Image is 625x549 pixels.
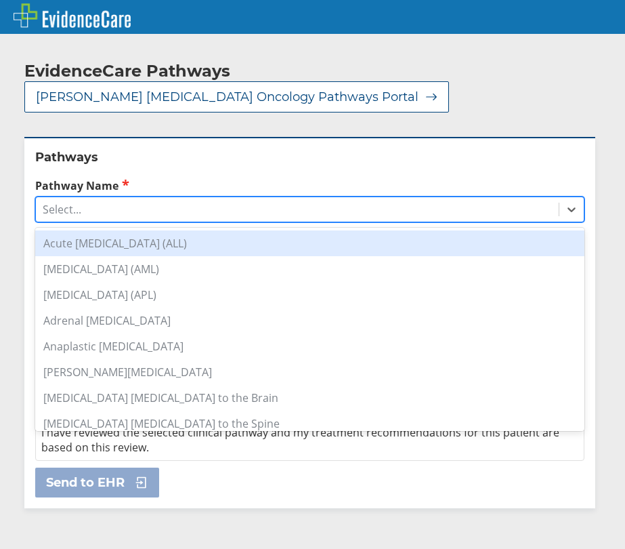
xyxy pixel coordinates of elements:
[14,3,131,28] img: EvidenceCare
[35,282,584,308] div: [MEDICAL_DATA] (APL)
[35,468,159,497] button: Send to EHR
[35,256,584,282] div: [MEDICAL_DATA] (AML)
[35,178,584,193] label: Pathway Name
[35,411,584,436] div: [MEDICAL_DATA] [MEDICAL_DATA] to the Spine
[41,425,559,455] span: I have reviewed the selected clinical pathway and my treatment recommendations for this patient a...
[24,61,230,81] h2: EvidenceCare Pathways
[35,359,584,385] div: [PERSON_NAME][MEDICAL_DATA]
[35,308,584,333] div: Adrenal [MEDICAL_DATA]
[35,149,584,165] h2: Pathways
[36,89,418,105] span: [PERSON_NAME] [MEDICAL_DATA] Oncology Pathways Portal
[24,81,449,113] button: [PERSON_NAME] [MEDICAL_DATA] Oncology Pathways Portal
[35,230,584,256] div: Acute [MEDICAL_DATA] (ALL)
[43,202,81,217] div: Select...
[35,385,584,411] div: [MEDICAL_DATA] [MEDICAL_DATA] to the Brain
[46,474,125,491] span: Send to EHR
[35,333,584,359] div: Anaplastic [MEDICAL_DATA]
